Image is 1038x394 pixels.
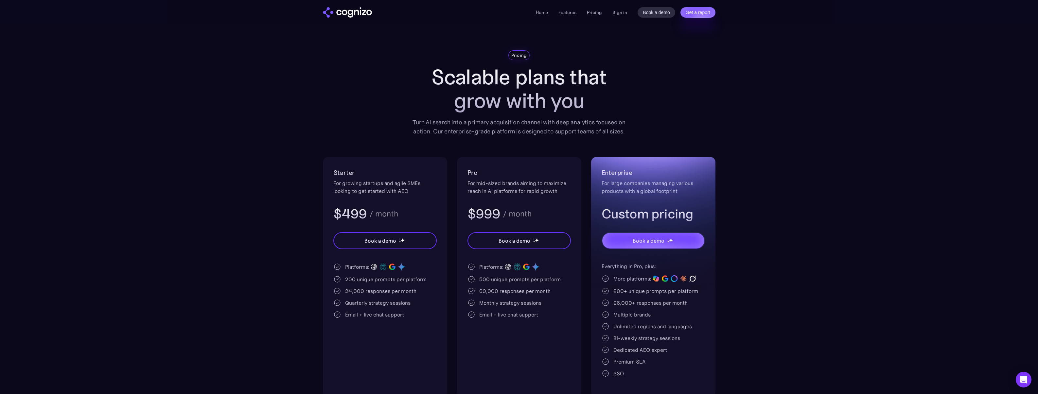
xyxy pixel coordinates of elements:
[602,205,705,222] h3: Custom pricing
[536,9,548,15] a: Home
[345,263,369,271] div: Platforms:
[638,7,675,18] a: Book a demo
[613,287,698,295] div: 800+ unique prompts per platform
[558,9,576,15] a: Features
[613,299,688,307] div: 96,000+ responses per month
[667,238,668,239] img: star
[467,232,571,249] a: Book a demostarstarstar
[364,237,396,245] div: Book a demo
[533,238,534,239] img: star
[399,238,400,239] img: star
[333,167,437,178] h2: Starter
[467,205,501,222] h3: $999
[399,241,401,243] img: star
[613,275,651,283] div: More platforms:
[479,275,561,283] div: 500 unique prompts per platform
[613,334,680,342] div: Bi-weekly strategy sessions
[408,118,630,136] div: Turn AI search into a primary acquisition channel with deep analytics focused on action. Our ente...
[345,287,416,295] div: 24,000 responses per month
[680,7,715,18] a: Get a report
[333,179,437,195] div: For growing startups and agile SMEs looking to get started with AEO
[499,237,530,245] div: Book a demo
[333,205,367,222] h3: $499
[602,262,705,270] div: Everything in Pro, plus:
[587,9,602,15] a: Pricing
[1016,372,1031,387] div: Open Intercom Messenger
[602,179,705,195] div: For large companies managing various products with a global footprint
[369,210,398,218] div: / month
[533,241,535,243] img: star
[467,167,571,178] h2: Pro
[333,232,437,249] a: Book a demostarstarstar
[408,65,630,112] h1: Scalable plans that grow with you
[511,52,527,59] div: Pricing
[669,238,673,242] img: star
[400,238,405,242] img: star
[602,232,705,249] a: Book a demostarstarstar
[345,299,411,307] div: Quarterly strategy sessions
[613,311,651,318] div: Multiple brands
[613,346,667,354] div: Dedicated AEO expert
[345,275,427,283] div: 200 unique prompts per platform
[667,241,669,243] img: star
[633,237,664,245] div: Book a demo
[479,311,538,318] div: Email + live chat support
[323,7,372,18] img: cognizo logo
[479,263,503,271] div: Platforms:
[345,311,404,318] div: Email + live chat support
[613,369,624,377] div: SSO
[479,287,551,295] div: 60,000 responses per month
[535,238,539,242] img: star
[613,322,692,330] div: Unlimited regions and languages
[612,9,627,16] a: Sign in
[602,167,705,178] h2: Enterprise
[613,358,646,366] div: Premium SLA
[467,179,571,195] div: For mid-sized brands aiming to maximize reach in AI platforms for rapid growth
[503,210,532,218] div: / month
[479,299,541,307] div: Monthly strategy sessions
[323,7,372,18] a: home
